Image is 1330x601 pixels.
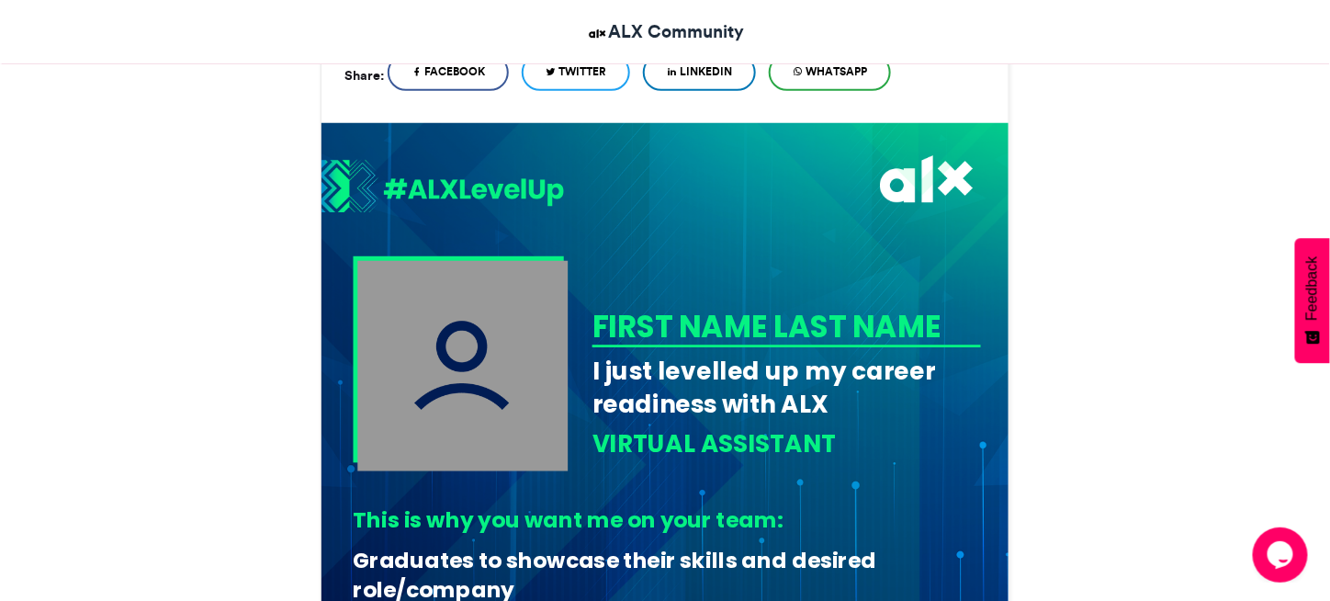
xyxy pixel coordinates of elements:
[354,505,967,536] div: This is why you want me on your team:
[1253,527,1312,583] iframe: chat widget
[680,63,732,80] span: LinkedIn
[769,54,891,91] a: WhatsApp
[388,54,509,91] a: Facebook
[592,305,975,347] div: FIRST NAME LAST NAME
[424,63,485,80] span: Facebook
[806,63,867,80] span: WhatsApp
[1295,238,1330,363] button: Feedback - Show survey
[592,354,981,421] div: I just levelled up my career readiness with ALX
[586,18,745,45] a: ALX Community
[344,63,384,87] h5: Share:
[522,54,630,91] a: Twitter
[643,54,756,91] a: LinkedIn
[321,159,564,218] img: 1721821317.056-e66095c2f9b7be57613cf5c749b4708f54720bc2.png
[558,63,606,80] span: Twitter
[357,260,568,471] img: user_filled.png
[586,22,609,45] img: ALX Community
[592,427,981,494] div: Virtual Assistant Programme
[1304,256,1321,321] span: Feedback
